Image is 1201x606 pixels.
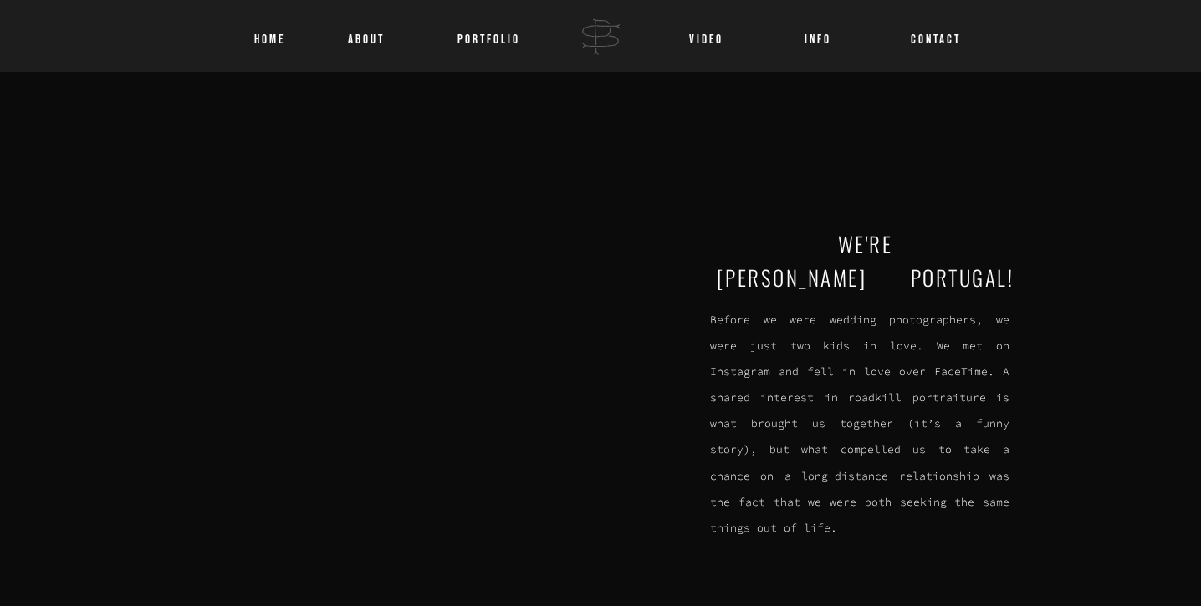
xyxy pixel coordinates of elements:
[450,25,528,47] a: Portfolio
[787,25,848,47] a: INFO
[682,227,1048,244] h3: We're [PERSON_NAME] portugal!
[911,25,949,47] a: CONTACT
[687,25,725,47] a: VIDEO
[345,25,388,47] a: About
[710,307,1009,536] p: Before we were wedding photographers, we were just two kids in love. We met on Instagram and fell...
[248,25,290,47] a: Home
